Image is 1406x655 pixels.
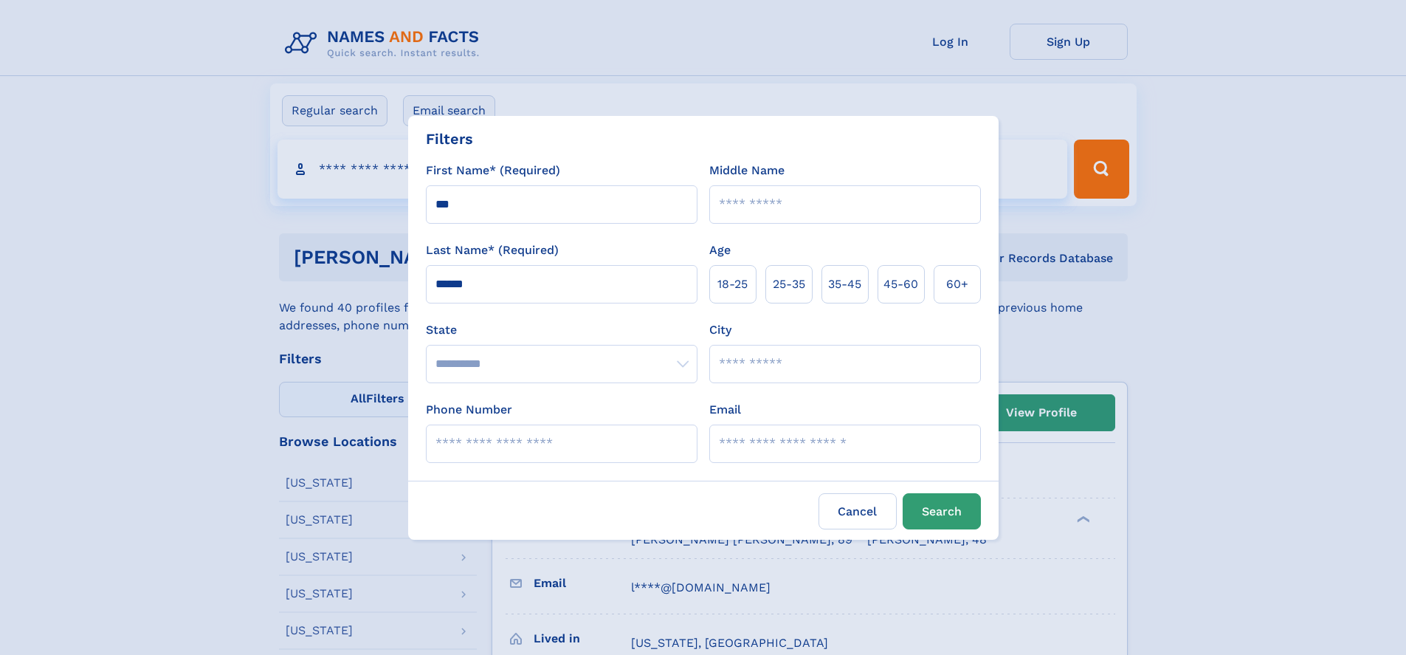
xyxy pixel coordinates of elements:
span: 35‑45 [828,275,861,293]
div: Filters [426,128,473,150]
span: 25‑35 [773,275,805,293]
span: 60+ [946,275,968,293]
label: Cancel [819,493,897,529]
label: Age [709,241,731,259]
label: State [426,321,697,339]
label: City [709,321,731,339]
label: Middle Name [709,162,785,179]
label: Phone Number [426,401,512,419]
label: Email [709,401,741,419]
button: Search [903,493,981,529]
label: First Name* (Required) [426,162,560,179]
span: 18‑25 [717,275,748,293]
label: Last Name* (Required) [426,241,559,259]
span: 45‑60 [883,275,918,293]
